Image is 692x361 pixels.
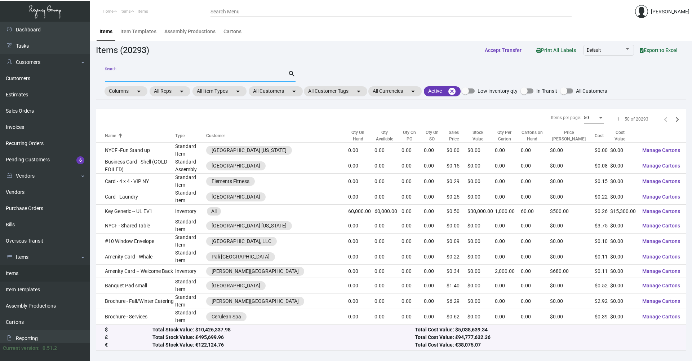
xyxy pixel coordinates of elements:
[402,278,424,293] td: 0.00
[642,208,680,214] span: Manage Cartons
[536,87,557,95] span: In Transit
[550,325,595,340] td: $0.00
[495,234,521,249] td: 0.00
[521,129,550,142] div: Cartons on Hand
[610,205,636,218] td: $15,300.00
[610,129,636,142] div: Cost Value
[409,87,417,96] mat-icon: arrow_drop_down
[138,9,148,14] span: Items
[521,234,550,249] td: 0.00
[642,163,680,169] span: Manage Cartons
[207,207,221,216] mat-chip: All
[642,314,680,319] span: Manage Cartons
[175,309,206,325] td: Standard Item
[212,268,299,275] div: [PERSON_NAME][GEOGRAPHIC_DATA]
[642,223,680,229] span: Manage Cartons
[212,162,260,170] div: [GEOGRAPHIC_DATA]
[550,129,588,142] div: Price [PERSON_NAME]
[642,178,680,184] span: Manage Cartons
[550,158,595,174] td: $0.00
[595,132,604,139] div: Cost
[402,143,424,158] td: 0.00
[96,325,175,340] td: Business Card - 1000
[105,326,152,334] div: $
[402,129,418,142] div: Qty On PO
[521,265,550,278] td: 0.00
[610,158,636,174] td: $0.00
[348,325,374,340] td: 0.00
[521,143,550,158] td: 0.00
[374,234,402,249] td: 0.00
[467,234,494,249] td: $0.00
[467,325,494,340] td: $0.00
[175,265,206,278] td: Inventory
[175,293,206,309] td: Standard Item
[636,295,686,308] button: Manage Cartons
[642,238,680,244] span: Manage Cartons
[467,205,494,218] td: $30,000.00
[550,293,595,309] td: $0.00
[521,189,550,205] td: 0.00
[595,265,610,278] td: $0.11
[150,86,190,96] mat-chip: All Reps
[479,44,527,57] button: Accept Transfer
[96,143,175,158] td: NYCF -Fun Stand up
[550,174,595,189] td: $0.00
[96,249,175,265] td: Amenity Card - Whale
[3,344,40,352] div: Current version:
[96,293,175,309] td: Brochure - Fall/Winter Catering
[374,309,402,325] td: 0.00
[467,189,494,205] td: $0.00
[636,235,686,248] button: Manage Cartons
[550,218,595,234] td: $0.00
[424,218,446,234] td: 0.00
[348,189,374,205] td: 0.00
[212,238,271,245] div: [GEOGRAPHIC_DATA], LLC
[521,309,550,325] td: 0.00
[348,265,374,278] td: 0.00
[610,129,630,142] div: Cost Value
[175,189,206,205] td: Standard Item
[348,234,374,249] td: 0.00
[467,129,494,142] div: Stock Value
[152,342,415,349] div: Total Stock Value: €122,124.76
[595,218,610,234] td: $3.75
[175,132,206,139] div: Type
[105,334,152,342] div: £
[424,278,446,293] td: 0.00
[234,87,242,96] mat-icon: arrow_drop_down
[402,293,424,309] td: 0.00
[610,325,636,340] td: $0.00
[175,278,206,293] td: Standard Item
[530,43,582,57] button: Print All Labels
[617,116,648,122] div: 1 – 50 of 20293
[636,159,686,172] button: Manage Cartons
[164,28,216,35] div: Assembly Productions
[447,249,468,265] td: $0.22
[467,293,494,309] td: $0.00
[495,249,521,265] td: 0.00
[636,279,686,292] button: Manage Cartons
[424,265,446,278] td: 0.00
[212,282,260,290] div: [GEOGRAPHIC_DATA]
[610,218,636,234] td: $0.00
[495,309,521,325] td: 0.00
[212,253,270,261] div: Pali [GEOGRAPHIC_DATA]
[348,174,374,189] td: 0.00
[595,132,610,139] div: Cost
[374,158,402,174] td: 0.00
[424,158,446,174] td: 0.00
[521,158,550,174] td: 0.00
[467,309,494,325] td: $0.00
[175,174,206,189] td: Standard Item
[610,249,636,265] td: $0.00
[521,325,550,340] td: 0.00
[550,309,595,325] td: $0.00
[105,342,152,349] div: €
[374,278,402,293] td: 0.00
[424,174,446,189] td: 0.00
[105,132,175,139] div: Name
[424,325,446,340] td: 0.00
[521,174,550,189] td: 0.00
[175,234,206,249] td: Standard Item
